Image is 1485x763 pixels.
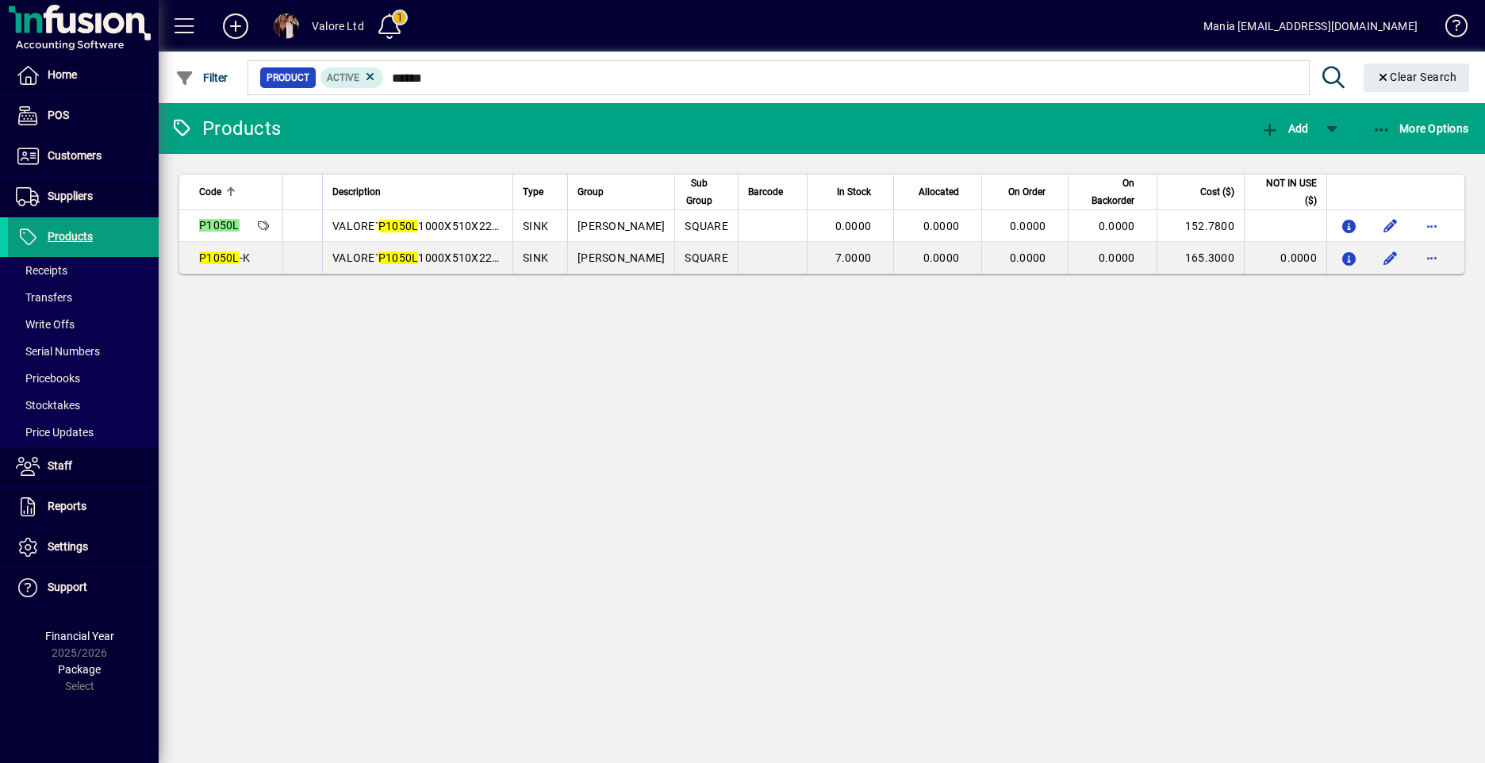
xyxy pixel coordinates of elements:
[1433,3,1465,55] a: Knowledge Base
[48,230,93,243] span: Products
[8,392,159,419] a: Stocktakes
[261,12,312,40] button: Profile
[171,63,232,92] button: Filter
[923,251,960,264] span: 0.0000
[1254,174,1317,209] span: NOT IN USE ($)
[175,71,228,84] span: Filter
[523,183,558,201] div: Type
[577,251,665,264] span: [PERSON_NAME]
[48,190,93,202] span: Suppliers
[16,291,72,304] span: Transfers
[16,372,80,385] span: Pricebooks
[685,251,728,264] span: SQUARE
[8,56,159,95] a: Home
[817,183,885,201] div: In Stock
[835,251,872,264] span: 7.0000
[312,13,364,39] div: Valore Ltd
[523,183,543,201] span: Type
[1010,251,1046,264] span: 0.0000
[577,183,665,201] div: Group
[8,527,159,567] a: Settings
[327,72,359,83] span: Active
[837,183,871,201] span: In Stock
[1078,174,1149,209] div: On Backorder
[48,500,86,512] span: Reports
[48,540,88,553] span: Settings
[199,251,250,264] span: -K
[1010,220,1046,232] span: 0.0000
[1157,210,1243,242] td: 152.7800
[332,220,616,232] span: VALORE` 1000X510X225 TOP 1B SINK =0.17M3
[1372,122,1469,135] span: More Options
[199,183,273,201] div: Code
[1419,245,1445,270] button: More options
[1257,114,1312,143] button: Add
[378,220,419,232] em: P1050L
[992,183,1060,201] div: On Order
[1078,174,1134,209] span: On Backorder
[199,219,240,232] em: P1050L
[8,447,159,486] a: Staff
[8,257,159,284] a: Receipts
[8,177,159,217] a: Suppliers
[835,220,872,232] span: 0.0000
[1099,251,1135,264] span: 0.0000
[8,136,159,176] a: Customers
[1364,63,1470,92] button: Clear
[1419,213,1445,239] button: More options
[577,183,604,201] span: Group
[1157,242,1243,274] td: 165.3000
[1203,13,1418,39] div: Mania [EMAIL_ADDRESS][DOMAIN_NAME]
[320,67,384,88] mat-chip: Activation Status: Active
[8,487,159,527] a: Reports
[210,12,261,40] button: Add
[332,251,567,264] span: VALORE` 1000X510X225 TOP 1B SINK
[48,149,102,162] span: Customers
[1008,183,1046,201] span: On Order
[523,251,548,264] span: SINK
[1244,242,1326,274] td: 0.0000
[685,174,728,209] div: Sub Group
[8,311,159,338] a: Write Offs
[1099,220,1135,232] span: 0.0000
[58,663,101,676] span: Package
[332,183,503,201] div: Description
[16,264,67,277] span: Receipts
[48,109,69,121] span: POS
[378,251,419,264] em: P1050L
[332,183,381,201] span: Description
[577,220,665,232] span: [PERSON_NAME]
[1376,71,1457,83] span: Clear Search
[267,70,309,86] span: Product
[1200,183,1234,201] span: Cost ($)
[748,183,783,201] span: Barcode
[8,284,159,311] a: Transfers
[16,399,80,412] span: Stocktakes
[685,174,714,209] span: Sub Group
[16,318,75,331] span: Write Offs
[48,68,77,81] span: Home
[8,365,159,392] a: Pricebooks
[748,183,797,201] div: Barcode
[1261,122,1308,135] span: Add
[919,183,959,201] span: Allocated
[904,183,973,201] div: Allocated
[45,630,114,642] span: Financial Year
[1378,245,1403,270] button: Edit
[48,459,72,472] span: Staff
[1378,213,1403,239] button: Edit
[523,220,548,232] span: SINK
[8,96,159,136] a: POS
[199,251,240,264] em: P1050L
[923,220,960,232] span: 0.0000
[16,426,94,439] span: Price Updates
[1368,114,1473,143] button: More Options
[171,116,281,141] div: Products
[16,345,100,358] span: Serial Numbers
[48,581,87,593] span: Support
[8,338,159,365] a: Serial Numbers
[685,220,728,232] span: SQUARE
[8,568,159,608] a: Support
[199,183,221,201] span: Code
[8,419,159,446] a: Price Updates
